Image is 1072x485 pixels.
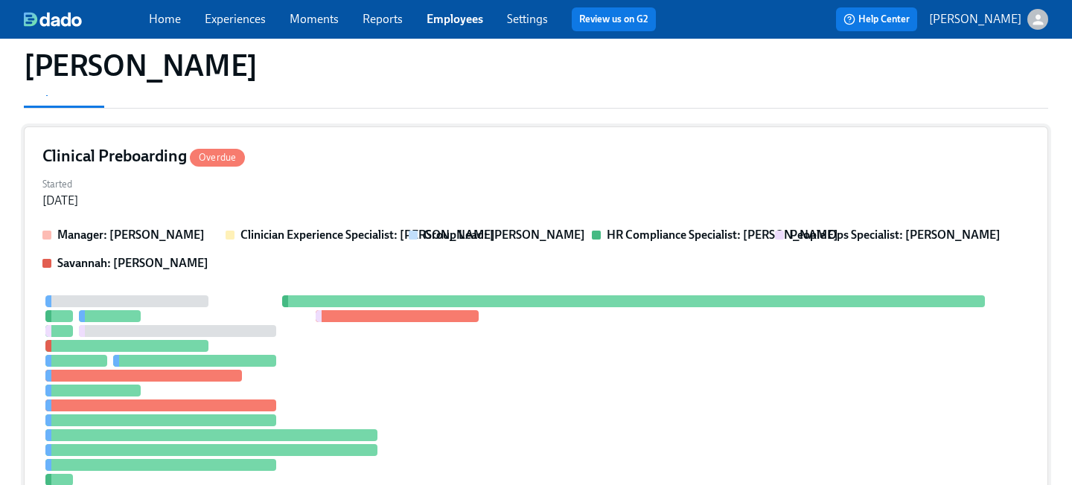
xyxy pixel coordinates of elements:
a: Employees [427,12,483,26]
img: dado [24,12,82,27]
a: Review us on G2 [579,12,648,27]
a: Moments [290,12,339,26]
a: dado [24,12,149,27]
a: Home [149,12,181,26]
a: Settings [507,12,548,26]
button: Review us on G2 [572,7,656,31]
span: Overdue [190,152,245,163]
strong: Clinician Experience Specialist: [PERSON_NAME] [240,228,495,242]
strong: Savannah: [PERSON_NAME] [57,256,208,270]
p: [PERSON_NAME] [929,11,1021,28]
h4: Clinical Preboarding [42,145,245,167]
strong: HR Compliance Specialist: [PERSON_NAME] [607,228,838,242]
label: Started [42,176,78,193]
button: Help Center [836,7,917,31]
h1: [PERSON_NAME] [24,48,258,83]
a: Experiences [205,12,266,26]
strong: Manager: [PERSON_NAME] [57,228,205,242]
a: Reports [363,12,403,26]
button: [PERSON_NAME] [929,9,1048,30]
strong: Group Lead: [PERSON_NAME] [424,228,585,242]
div: [DATE] [42,193,78,209]
span: Help Center [843,12,910,27]
strong: People Ops Specialist: [PERSON_NAME] [790,228,1001,242]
